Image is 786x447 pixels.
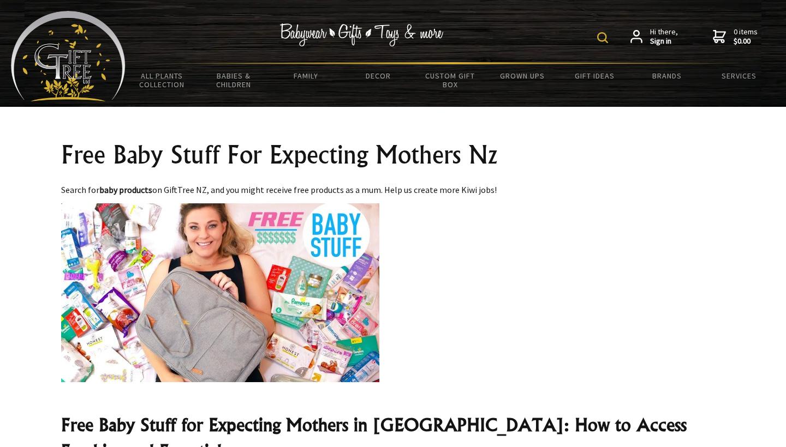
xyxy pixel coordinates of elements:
h1: Free Baby Stuff For Expecting Mothers Nz [61,142,725,168]
a: 0 items$0.00 [713,27,758,46]
img: product search [597,32,608,43]
span: Hi there, [650,27,678,46]
strong: baby products [99,184,152,195]
img: Babywear - Gifts - Toys & more [279,23,443,46]
strong: $0.00 [734,37,758,46]
a: Hi there,Sign in [630,27,678,46]
a: Babies & Children [198,64,270,96]
a: Custom Gift Box [414,64,486,96]
a: Brands [631,64,703,87]
a: All Plants Collection [126,64,198,96]
span: 0 items [734,27,758,46]
strong: Sign in [650,37,678,46]
img: Babyware - Gifts - Toys and more... [11,11,126,101]
a: Grown Ups [486,64,558,87]
a: Decor [342,64,414,87]
p: Search for on GiftTree NZ, and you might receive free products as a mum. Help us create more Kiwi... [61,183,725,196]
a: Gift Ideas [558,64,630,87]
a: Services [703,64,775,87]
a: Family [270,64,342,87]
